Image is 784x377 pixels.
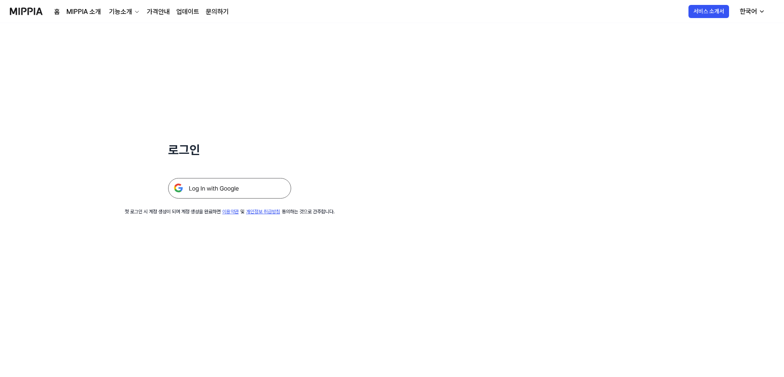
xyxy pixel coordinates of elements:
a: 가격안내 [147,7,170,17]
a: 홈 [54,7,60,17]
button: 한국어 [733,3,770,20]
button: 서비스 소개서 [688,5,729,18]
a: 개인정보 취급방침 [246,209,280,215]
h1: 로그인 [168,141,291,158]
a: 업데이트 [176,7,199,17]
div: 첫 로그인 시 계정 생성이 되며 계정 생성을 완료하면 및 동의하는 것으로 간주합니다. [125,208,335,215]
div: 한국어 [738,7,759,16]
div: 기능소개 [107,7,134,17]
button: 기능소개 [107,7,140,17]
a: 문의하기 [206,7,229,17]
a: MIPPIA 소개 [66,7,101,17]
img: 구글 로그인 버튼 [168,178,291,199]
a: 이용약관 [222,209,239,215]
